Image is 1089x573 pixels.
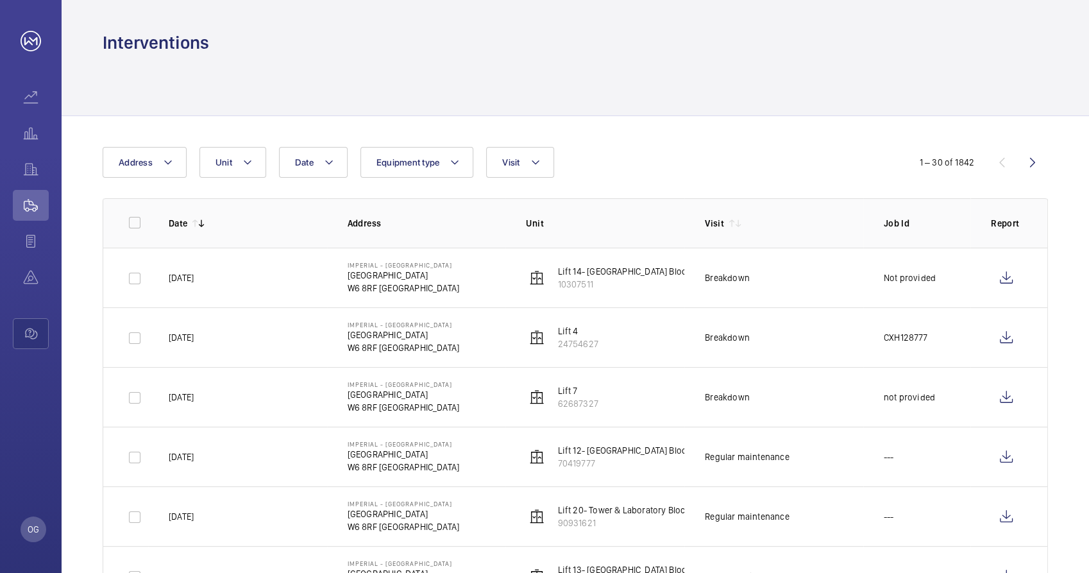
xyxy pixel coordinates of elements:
[526,217,684,230] p: Unit
[557,397,598,410] p: 62687327
[557,504,739,517] p: Lift 20- Tower & Laboratory Block (Passenger)
[295,157,314,167] span: Date
[348,217,506,230] p: Address
[884,271,936,284] p: Not provided
[557,338,598,350] p: 24754627
[705,331,750,344] div: Breakdown
[502,157,519,167] span: Visit
[557,444,740,457] p: Lift 12- [GEOGRAPHIC_DATA] Block (Passenger)
[199,147,266,178] button: Unit
[991,217,1022,230] p: Report
[705,450,789,463] div: Regular maintenance
[348,269,459,282] p: [GEOGRAPHIC_DATA]
[705,217,724,230] p: Visit
[348,388,459,401] p: [GEOGRAPHIC_DATA]
[884,217,970,230] p: Job Id
[28,523,39,536] p: OG
[348,440,459,448] p: Imperial - [GEOGRAPHIC_DATA]
[557,457,740,470] p: 70419777
[169,450,194,463] p: [DATE]
[705,271,750,284] div: Breakdown
[884,331,928,344] p: CXH128777
[169,391,194,404] p: [DATE]
[360,147,474,178] button: Equipment type
[169,510,194,523] p: [DATE]
[557,325,598,338] p: Lift 4
[529,389,544,405] img: elevator.svg
[884,510,894,523] p: ---
[119,157,153,167] span: Address
[348,329,459,341] p: [GEOGRAPHIC_DATA]
[557,278,740,291] p: 10307511
[348,341,459,354] p: W6 8RF [GEOGRAPHIC_DATA]
[348,321,459,329] p: Imperial - [GEOGRAPHIC_DATA]
[169,331,194,344] p: [DATE]
[279,147,348,178] button: Date
[529,449,544,465] img: elevator.svg
[348,508,459,520] p: [GEOGRAPHIC_DATA]
[215,157,232,167] span: Unit
[348,448,459,461] p: [GEOGRAPHIC_DATA]
[919,156,974,169] div: 1 – 30 of 1842
[529,330,544,345] img: elevator.svg
[705,391,750,404] div: Breakdown
[557,384,598,397] p: Lift 7
[103,31,209,55] h1: Interventions
[529,509,544,524] img: elevator.svg
[348,560,459,567] p: Imperial - [GEOGRAPHIC_DATA]
[103,147,187,178] button: Address
[348,282,459,295] p: W6 8RF [GEOGRAPHIC_DATA]
[169,271,194,284] p: [DATE]
[376,157,440,167] span: Equipment type
[529,270,544,286] img: elevator.svg
[348,261,459,269] p: Imperial - [GEOGRAPHIC_DATA]
[348,461,459,474] p: W6 8RF [GEOGRAPHIC_DATA]
[557,265,740,278] p: Lift 14- [GEOGRAPHIC_DATA] Block (Passenger)
[884,391,935,404] p: not provided
[169,217,187,230] p: Date
[348,401,459,414] p: W6 8RF [GEOGRAPHIC_DATA]
[348,500,459,508] p: Imperial - [GEOGRAPHIC_DATA]
[486,147,553,178] button: Visit
[705,510,789,523] div: Regular maintenance
[348,381,459,388] p: Imperial - [GEOGRAPHIC_DATA]
[348,520,459,533] p: W6 8RF [GEOGRAPHIC_DATA]
[884,450,894,463] p: ---
[557,517,739,529] p: 90931621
